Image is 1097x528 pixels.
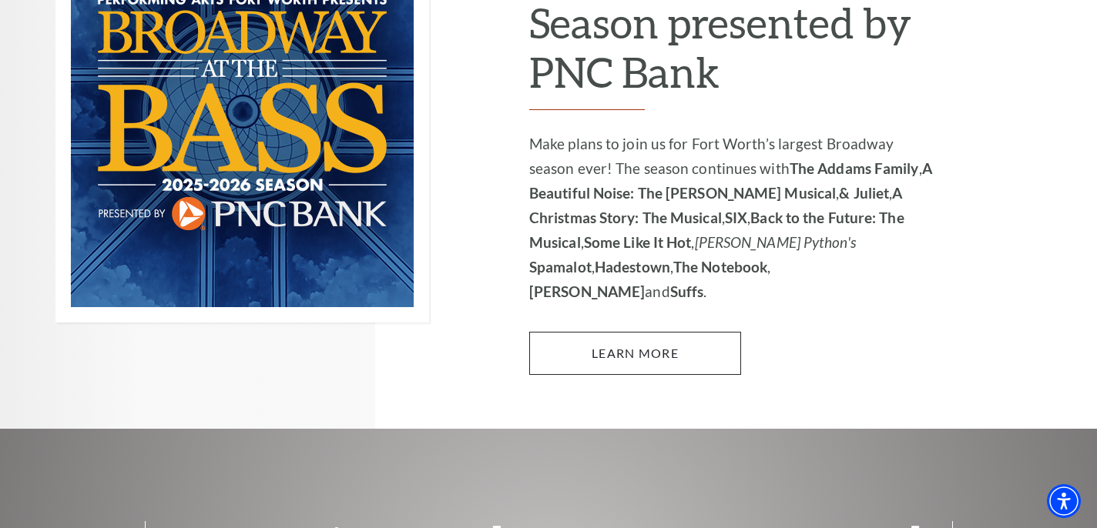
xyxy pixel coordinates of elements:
strong: Suffs [670,282,704,300]
strong: Back to the Future: The Musical [529,209,904,251]
strong: The Addams Family [790,159,919,177]
strong: [PERSON_NAME] [529,282,645,300]
strong: The Notebook [673,258,767,276]
strong: Spamalot [529,258,592,276]
em: [PERSON_NAME] Python's [695,233,856,251]
strong: A Christmas Story: The Musical [529,184,902,226]
strong: A Beautiful Noise: The [PERSON_NAME] Musical [529,159,932,202]
strong: SIX [725,209,747,226]
div: Accessibility Menu [1047,484,1081,518]
strong: Some Like It Hot [584,233,692,251]
strong: & Juliet [839,184,889,202]
a: Learn More 2025-2026 Broadway at the Bass Season presented by PNC Bank [529,332,741,375]
strong: Hadestown [595,258,670,276]
p: Make plans to join us for Fort Worth’s largest Broadway season ever! The season continues with , ... [529,132,941,304]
